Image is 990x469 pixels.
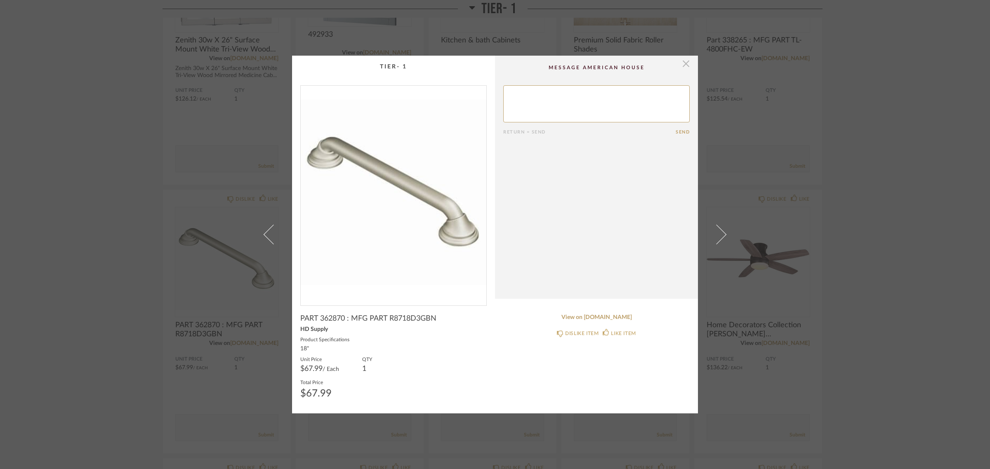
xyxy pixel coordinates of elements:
[300,346,487,352] div: 18"
[300,389,332,399] div: $67.99
[300,336,487,342] label: Product Specifications
[565,329,599,338] div: DISLIKE ITEM
[362,366,372,372] div: 1
[323,366,339,372] span: / Each
[301,86,486,299] img: e7018caf-a01e-4b6a-b50c-a850fbc35fac_1000x1000.jpg
[300,379,332,385] label: Total Price
[362,356,372,362] label: QTY
[503,129,676,135] div: Return = Send
[503,314,690,321] a: View on [DOMAIN_NAME]
[300,356,339,362] label: Unit Price
[611,329,636,338] div: LIKE ITEM
[300,314,436,323] span: PART 362870 : MFG PART R8718D3GBN
[678,56,694,72] button: Close
[301,86,486,299] div: 0
[300,365,323,373] span: $67.99
[676,129,690,135] button: Send
[300,326,487,333] div: HD Supply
